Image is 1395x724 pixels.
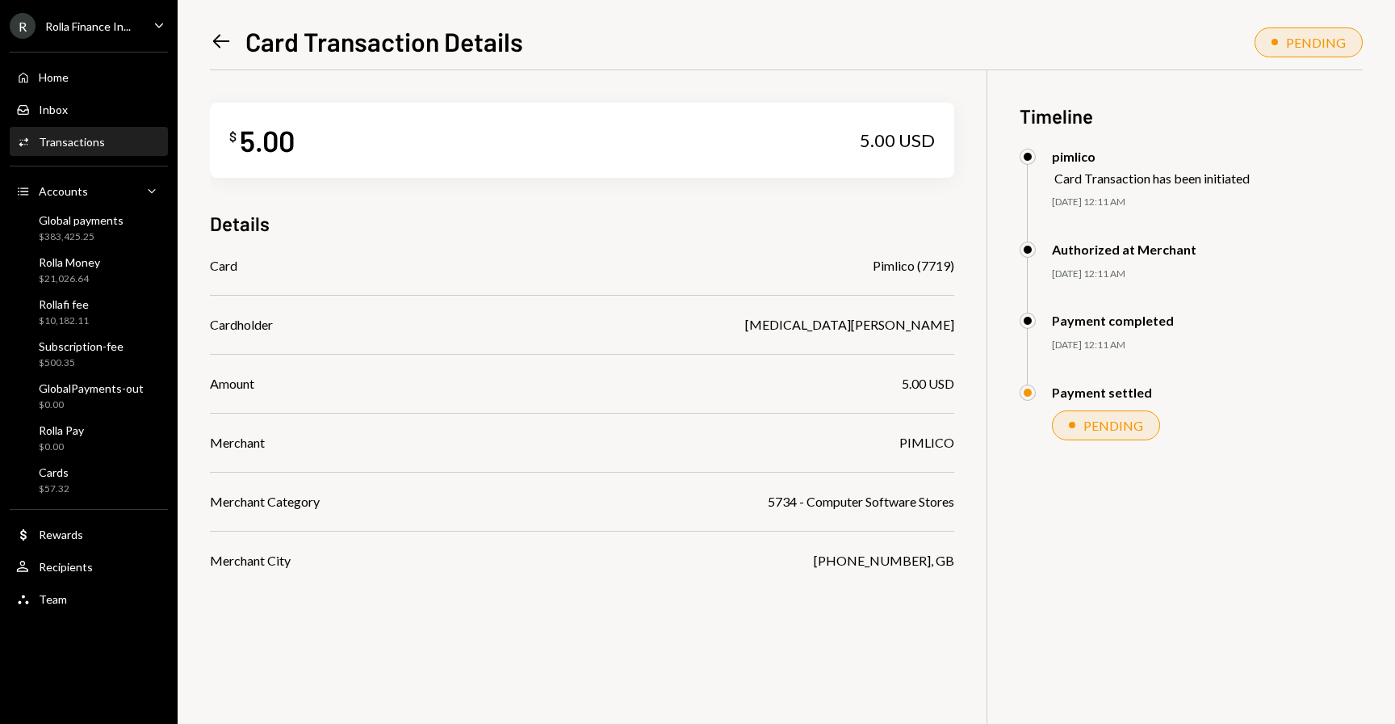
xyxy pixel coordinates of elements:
[39,135,105,149] div: Transactions
[245,25,523,57] h1: Card Transaction Details
[39,255,100,269] div: Rolla Money
[10,377,168,415] a: GlobalPayments-out$0.00
[10,250,168,289] a: Rolla Money$21,026.64
[10,95,168,124] a: Inbox
[39,103,68,116] div: Inbox
[39,70,69,84] div: Home
[210,433,265,452] div: Merchant
[39,272,100,286] div: $21,026.64
[39,184,88,198] div: Accounts
[229,128,237,145] div: $
[39,423,84,437] div: Rolla Pay
[39,230,124,244] div: $383,425.25
[1052,196,1363,209] div: [DATE] 12:11 AM
[10,208,168,247] a: Global payments$383,425.25
[1020,103,1363,129] h3: Timeline
[902,374,954,394] div: 5.00 USD
[860,129,935,152] div: 5.00 USD
[1052,242,1196,257] div: Authorized at Merchant
[210,374,254,394] div: Amount
[1286,35,1346,50] div: PENDING
[10,127,168,156] a: Transactions
[768,492,954,511] div: 5734 - Computer Software Stores
[39,398,144,412] div: $0.00
[899,433,954,452] div: PIMLICO
[39,440,84,454] div: $0.00
[10,461,168,499] a: Cards$57.32
[1052,267,1363,281] div: [DATE] 12:11 AM
[10,293,168,331] a: Rollafi fee$10,182.11
[45,19,131,33] div: Rolla Finance In...
[210,256,237,276] div: Card
[1054,170,1250,186] div: Card Transaction has been initiated
[39,314,89,328] div: $10,182.11
[10,176,168,205] a: Accounts
[240,122,295,158] div: 5.00
[873,256,954,276] div: Pimlico (7719)
[814,551,954,570] div: [PHONE_NUMBER], GB
[39,560,93,574] div: Recipients
[39,482,69,496] div: $57.32
[39,465,69,479] div: Cards
[39,528,83,541] div: Rewards
[39,213,124,227] div: Global payments
[10,419,168,457] a: Rolla Pay$0.00
[1052,149,1250,164] div: pimlico
[10,335,168,373] a: Subscription-fee$500.35
[1083,418,1143,433] div: PENDING
[39,592,67,606] div: Team
[745,315,954,335] div: [MEDICAL_DATA][PERSON_NAME]
[1052,313,1174,328] div: Payment completed
[210,551,291,570] div: Merchant City
[10,552,168,581] a: Recipients
[10,520,168,549] a: Rewards
[210,210,270,237] h3: Details
[1052,385,1152,400] div: Payment settled
[39,297,89,311] div: Rollafi fee
[1052,339,1363,352] div: [DATE] 12:11 AM
[210,492,320,511] div: Merchant Category
[10,584,168,613] a: Team
[39,381,144,395] div: GlobalPayments-out
[39,356,124,370] div: $500.35
[10,62,168,91] a: Home
[10,13,36,39] div: R
[210,315,273,335] div: Cardholder
[39,339,124,353] div: Subscription-fee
